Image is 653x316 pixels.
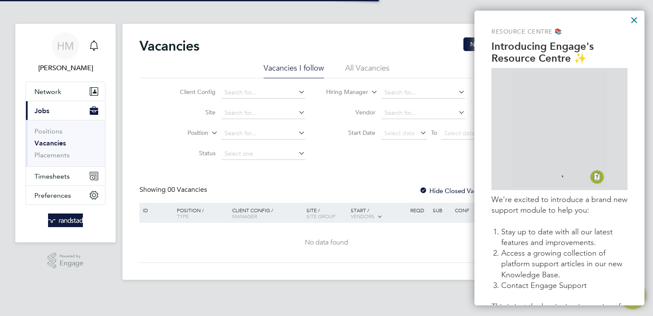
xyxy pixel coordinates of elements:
img: GIF of Resource Centre being opened [512,71,607,187]
div: Sub [431,203,453,217]
li: Stay up to date with all our latest features and improvements. [501,227,627,248]
span: Jobs [34,107,49,115]
div: ID [141,203,170,217]
div: Conf [453,203,475,217]
div: Showing [139,185,209,194]
p: Resource Centre 📚 [491,28,627,36]
label: Client Config [167,88,216,96]
label: Hide Closed Vacancies [419,187,495,195]
input: Select one [221,148,305,160]
label: Status [167,149,216,157]
a: Go to account details [26,32,105,73]
span: Timesheets [34,172,70,180]
label: Site [167,108,216,116]
li: Contact Engage Support [501,280,627,291]
span: Select date [384,129,415,137]
span: Manager [232,213,257,219]
a: Vacancies [34,139,66,147]
span: Select date [444,129,475,137]
label: Vendor [326,108,375,116]
input: Search for... [221,128,305,139]
span: Preferences [34,191,71,199]
span: Network [34,88,61,96]
li: All Vacancies [345,63,389,78]
div: Start / [349,203,408,224]
p: We're excited to introduce a brand new support module to help you: [491,194,627,216]
div: Position / [170,203,230,223]
label: Start Date [326,129,375,137]
div: Site / [304,203,349,223]
span: To [429,127,440,138]
nav: Main navigation [15,24,116,242]
input: Search for... [221,87,305,99]
a: Positions [34,127,62,135]
div: No data found [141,238,512,247]
div: Reqd [408,203,430,217]
span: Site Group [307,213,335,219]
span: Vendors [351,213,375,219]
span: Hannah Mitchell [26,63,105,73]
p: Resource Centre ✨ [491,52,627,65]
span: Type [177,213,189,219]
input: Search for... [381,87,465,99]
input: Search for... [221,107,305,119]
img: randstad-logo-retina.png [48,214,83,227]
span: Powered by [60,253,83,260]
p: Introducing Engage's [491,40,627,53]
button: Close [630,13,638,27]
a: Go to home page [26,214,105,227]
h2: Vacancies [139,37,199,54]
li: Vacancies I follow [264,63,324,78]
li: Access a growing collection of platform support articles in our new Knowledge Base. [501,248,627,280]
button: New Vacancy [463,37,514,51]
input: Search for... [381,107,465,119]
a: Placements [34,151,70,159]
span: Engage [60,260,83,267]
label: Hiring Manager [319,88,368,97]
span: 00 Vacancies [168,185,207,194]
span: HM [57,40,74,51]
div: Client Config / [230,203,304,223]
label: Position [159,129,208,137]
